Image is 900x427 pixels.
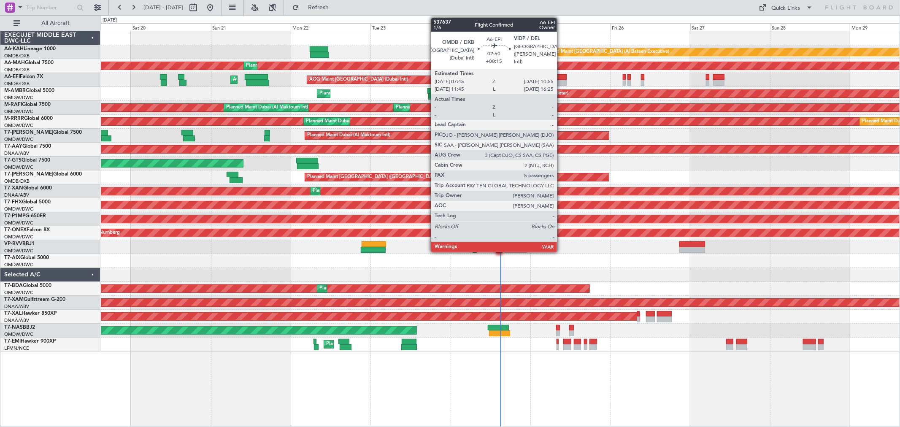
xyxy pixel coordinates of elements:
[4,108,33,115] a: OMDW/DWC
[4,172,53,177] span: T7-[PERSON_NAME]
[530,23,610,31] div: Thu 25
[4,297,65,302] a: T7-XAMGulfstream G-200
[4,60,54,65] a: A6-MAHGlobal 7500
[4,303,29,310] a: DNAA/ABV
[4,317,29,324] a: DNAA/ABV
[4,289,33,296] a: OMDW/DWC
[131,23,211,31] div: Sat 20
[233,73,257,86] div: AOG Maint
[319,282,403,295] div: Planned Maint Dubai (Al Maktoum Intl)
[4,213,46,219] a: T7-P1MPG-650ER
[4,283,51,288] a: T7-BDAGlobal 5000
[4,88,26,93] span: M-AMBR
[469,87,568,100] div: Planned Maint [GEOGRAPHIC_DATA] (Seletar)
[4,102,51,107] a: M-RAFIGlobal 7500
[4,150,29,157] a: DNAA/ABV
[4,116,53,121] a: M-RRRRGlobal 6000
[772,4,800,13] div: Quick Links
[307,129,390,142] div: Planned Maint Dubai (Al Maktoum Intl)
[4,331,33,338] a: OMDW/DWC
[4,241,35,246] a: VP-BVVBBJ1
[26,1,74,14] input: Trip Number
[4,339,56,344] a: T7-EMIHawker 900XP
[4,46,24,51] span: A6-KAH
[4,213,25,219] span: T7-P1MP
[103,17,117,24] div: [DATE]
[4,158,22,163] span: T7-GTS
[4,192,29,198] a: DNAA/ABV
[4,172,82,177] a: T7-[PERSON_NAME]Global 6000
[4,144,22,149] span: T7-AAY
[319,87,403,100] div: Planned Maint Dubai (Al Maktoum Intl)
[4,255,49,260] a: T7-AIXGlobal 5000
[4,116,24,121] span: M-RRRR
[291,23,370,31] div: Mon 22
[4,297,24,302] span: T7-XAM
[543,46,670,58] div: Planned Maint [GEOGRAPHIC_DATA] (Al Bateen Executive)
[4,164,33,170] a: OMDW/DWC
[4,130,82,135] a: T7-[PERSON_NAME]Global 7500
[4,255,20,260] span: T7-AIX
[306,115,389,128] div: Planned Maint Dubai (Al Maktoum Intl)
[770,23,850,31] div: Sun 28
[4,178,30,184] a: OMDB/DXB
[226,101,309,114] div: Planned Maint Dubai (Al Maktoum Intl)
[301,5,336,11] span: Refresh
[4,122,33,129] a: OMDW/DWC
[4,81,30,87] a: OMDB/DXB
[4,227,50,232] a: T7-ONEXFalcon 8X
[4,200,22,205] span: T7-FHX
[4,345,29,351] a: LFMN/NCE
[4,136,33,143] a: OMDW/DWC
[4,158,50,163] a: T7-GTSGlobal 7500
[4,95,33,101] a: OMDW/DWC
[4,144,51,149] a: T7-AAYGlobal 7500
[4,311,57,316] a: T7-XALHawker 850XP
[22,20,89,26] span: All Aircraft
[690,23,770,31] div: Sat 27
[396,101,479,114] div: Planned Maint Dubai (Al Maktoum Intl)
[4,46,56,51] a: A6-KAHLineage 1000
[9,16,92,30] button: All Aircraft
[4,325,35,330] a: T7-NASBBJ2
[4,248,33,254] a: OMDW/DWC
[4,74,43,79] a: A6-EFIFalcon 7X
[4,339,21,344] span: T7-EMI
[4,283,23,288] span: T7-BDA
[326,338,407,351] div: Planned Maint [GEOGRAPHIC_DATA]
[4,102,22,107] span: M-RAFI
[4,67,30,73] a: OMDB/DXB
[4,130,53,135] span: T7-[PERSON_NAME]
[307,171,448,184] div: Planned Maint [GEOGRAPHIC_DATA] ([GEOGRAPHIC_DATA] Intl)
[143,4,183,11] span: [DATE] - [DATE]
[451,23,530,31] div: Wed 24
[755,1,817,14] button: Quick Links
[4,220,33,226] a: OMDW/DWC
[288,1,339,14] button: Refresh
[4,60,25,65] span: A6-MAH
[4,206,33,212] a: OMDW/DWC
[4,88,54,93] a: M-AMBRGlobal 5000
[4,186,52,191] a: T7-XANGlobal 6000
[4,234,33,240] a: OMDW/DWC
[309,73,408,86] div: AOG Maint [GEOGRAPHIC_DATA] (Dubai Intl)
[4,241,22,246] span: VP-BVV
[4,74,20,79] span: A6-EFI
[4,227,27,232] span: T7-ONEX
[370,23,450,31] div: Tue 23
[4,311,22,316] span: T7-XAL
[4,53,30,59] a: OMDB/DXB
[246,59,387,72] div: Planned Maint [GEOGRAPHIC_DATA] ([GEOGRAPHIC_DATA] Intl)
[610,23,690,31] div: Fri 26
[4,262,33,268] a: OMDW/DWC
[4,325,23,330] span: T7-NAS
[211,23,291,31] div: Sun 21
[4,200,51,205] a: T7-FHXGlobal 5000
[4,186,23,191] span: T7-XAN
[313,185,396,197] div: Planned Maint Dubai (Al Maktoum Intl)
